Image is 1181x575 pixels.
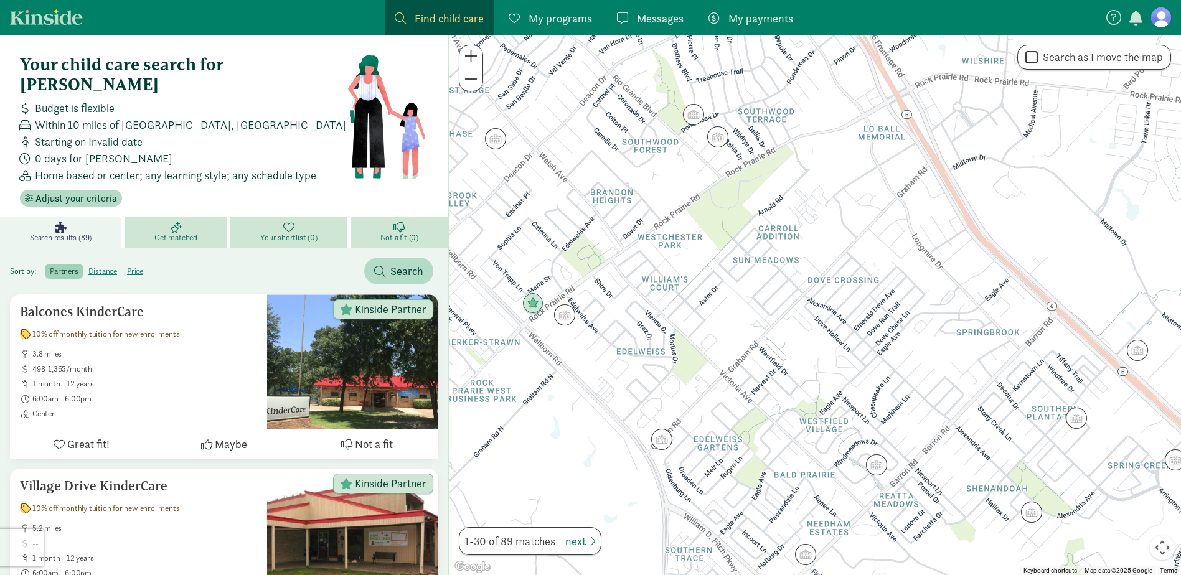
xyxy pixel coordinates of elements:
[415,10,484,27] span: Find child care
[215,436,247,452] span: Maybe
[20,190,122,207] button: Adjust your criteria
[10,9,83,25] a: Kinside
[35,150,172,167] span: 0 days for [PERSON_NAME]
[296,429,438,459] button: Not a fit
[390,263,423,279] span: Search
[1061,403,1092,434] div: Click to see details
[1150,535,1175,560] button: Map camera controls
[549,299,580,330] div: Click to see details
[35,100,115,116] span: Budget is flexible
[355,436,393,452] span: Not a fit
[154,233,197,243] span: Get matched
[646,424,677,455] div: Click to see details
[728,10,793,27] span: My payments
[637,10,684,27] span: Messages
[10,266,43,276] span: Sort by:
[480,123,511,154] div: Click to see details
[565,533,596,549] button: next
[32,553,257,563] span: 1 month - 12 years
[32,364,257,374] span: 498-1,365/month
[45,264,83,279] label: partners
[1122,335,1153,366] div: Click to see details
[32,394,257,404] span: 6:00am - 6:00pm
[83,264,122,279] label: distance
[1016,497,1047,528] div: Click to see details
[32,349,257,359] span: 3.8 miles
[153,429,295,459] button: Maybe
[30,233,92,243] span: Search results (89)
[1023,566,1077,575] button: Keyboard shortcuts
[529,10,592,27] span: My programs
[122,264,148,279] label: price
[452,559,493,575] a: Open this area in Google Maps (opens a new window)
[464,533,555,549] span: 1-30 of 89 matches
[20,304,257,319] h5: Balcones KinderCare
[32,329,179,339] span: 10% off monthly tuition for new enrollments
[35,116,346,133] span: Within 10 miles of [GEOGRAPHIC_DATA], [GEOGRAPHIC_DATA]
[861,449,892,480] div: Click to see details
[452,559,493,575] img: Google
[1085,567,1152,574] span: Map data ©2025 Google
[32,379,257,389] span: 1 month - 12 years
[355,304,426,315] span: Kinside Partner
[230,217,350,248] a: Your shortlist (0)
[32,503,179,513] span: 10% off monthly tuition for new enrollments
[380,233,418,243] span: Not a fit (0)
[10,429,153,459] button: Great fit!
[351,217,448,248] a: Not a fit (0)
[35,133,143,150] span: Starting on Invalid date
[790,539,821,570] div: Click to see details
[67,436,110,452] span: Great fit!
[32,409,257,419] span: Center
[32,523,257,533] span: 5.2 miles
[20,55,347,95] h4: Your child care search for [PERSON_NAME]
[125,217,230,248] a: Get matched
[35,167,316,184] span: Home based or center; any learning style; any schedule type
[35,191,117,206] span: Adjust your criteria
[517,288,548,319] div: Click to see details
[355,478,426,489] span: Kinside Partner
[20,479,257,493] h5: Village Drive KinderCare
[1038,50,1163,65] label: Search as I move the map
[364,258,433,284] button: Search
[678,99,709,130] div: Click to see details
[1160,567,1177,574] a: Terms
[702,121,733,152] div: Click to see details
[260,233,317,243] span: Your shortlist (0)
